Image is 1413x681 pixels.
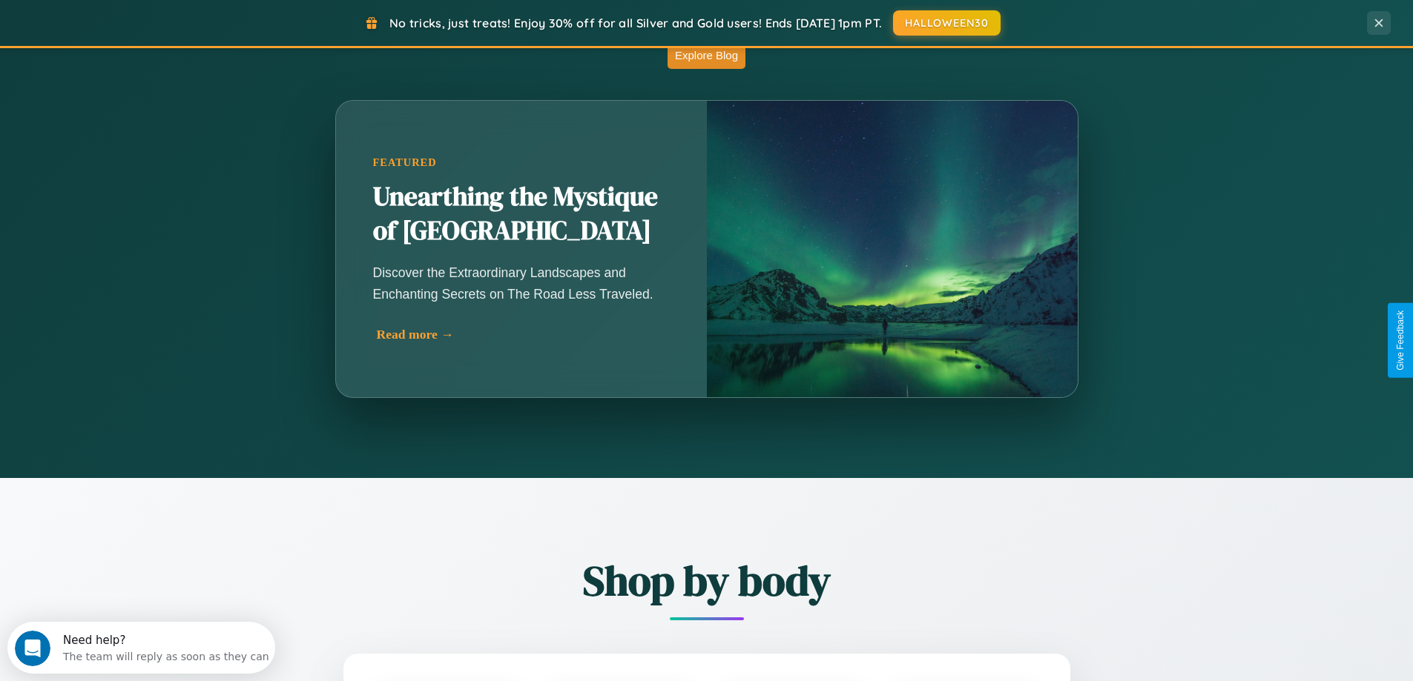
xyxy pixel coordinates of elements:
[6,6,276,47] div: Open Intercom Messenger
[15,631,50,666] iframe: Intercom live chat
[373,156,670,169] div: Featured
[893,10,1001,36] button: HALLOWEEN30
[389,16,882,30] span: No tricks, just treats! Enjoy 30% off for all Silver and Gold users! Ends [DATE] 1pm PT.
[373,262,670,304] p: Discover the Extraordinary Landscapes and Enchanting Secrets on The Road Less Traveled.
[373,180,670,248] h2: Unearthing the Mystique of [GEOGRAPHIC_DATA]
[377,327,673,342] div: Read more →
[1395,310,1406,371] div: Give Feedback
[668,41,745,69] button: Explore Blog
[56,13,262,24] div: Need help?
[262,552,1152,609] h2: Shop by body
[7,622,275,674] iframe: Intercom live chat discovery launcher
[56,24,262,40] div: The team will reply as soon as they can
